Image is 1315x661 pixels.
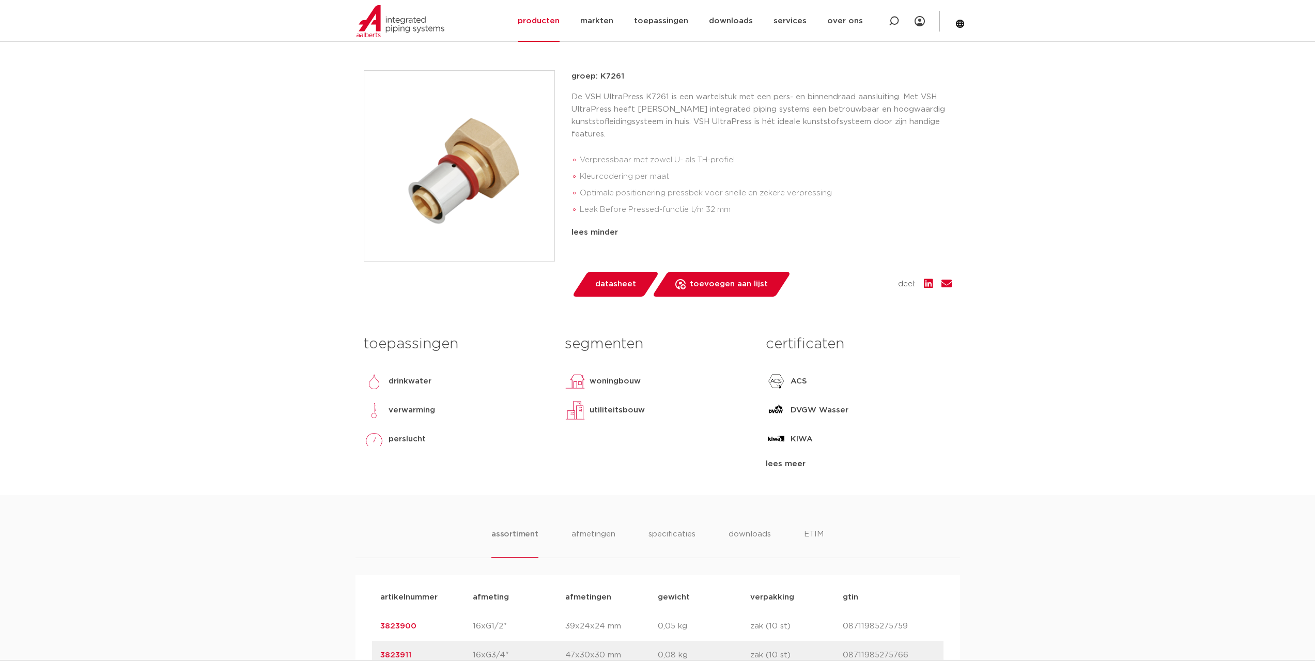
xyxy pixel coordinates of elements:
[590,404,645,417] p: utiliteitsbouw
[595,276,636,293] span: datasheet
[580,152,952,168] li: Verpressbaar met zowel U- als TH-profiel
[766,400,786,421] img: DVGW Wasser
[580,185,952,202] li: Optimale positionering pressbek voor snelle en zekere verpressing
[364,400,384,421] img: verwarming
[571,272,659,297] a: datasheet
[791,375,807,388] p: ACS
[565,371,585,392] img: woningbouw
[590,375,641,388] p: woningbouw
[791,433,813,445] p: KIWA
[565,400,585,421] img: utiliteitsbouw
[843,620,935,633] p: 08711985275759
[364,371,384,392] img: drinkwater
[473,591,565,604] p: afmeting
[380,591,473,604] p: artikelnummer
[364,429,384,450] img: perslucht
[565,334,750,355] h3: segmenten
[389,433,426,445] p: perslucht
[571,91,952,141] p: De VSH UltraPress K7261 is een wartelstuk met een pers- en binnendraad aansluiting. Met VSH Ultra...
[580,168,952,185] li: Kleurcodering per maat
[791,404,848,417] p: DVGW Wasser
[766,429,786,450] img: KIWA
[364,334,549,355] h3: toepassingen
[750,591,843,604] p: verpakking
[571,226,952,239] div: lees minder
[766,458,951,470] div: lees meer
[690,276,768,293] span: toevoegen aan lijst
[571,70,952,83] p: groep: K7261
[491,528,538,558] li: assortiment
[804,528,824,558] li: ETIM
[648,528,695,558] li: specificaties
[364,71,554,261] img: Product Image for VSH UltraPress wartelstuk (press x binnendraad)
[729,528,771,558] li: downloads
[565,620,658,633] p: 39x24x24 mm
[750,620,843,633] p: zak (10 st)
[580,202,952,218] li: Leak Before Pressed-functie t/m 32 mm
[898,278,916,290] span: deel:
[658,620,750,633] p: 0,05 kg
[473,620,565,633] p: 16xG1/2"
[565,591,658,604] p: afmetingen
[380,622,416,630] a: 3823900
[843,591,935,604] p: gtin
[571,528,615,558] li: afmetingen
[766,371,786,392] img: ACS
[766,334,951,355] h3: certificaten
[389,375,431,388] p: drinkwater
[389,404,435,417] p: verwarming
[658,591,750,604] p: gewicht
[380,651,411,659] a: 3823911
